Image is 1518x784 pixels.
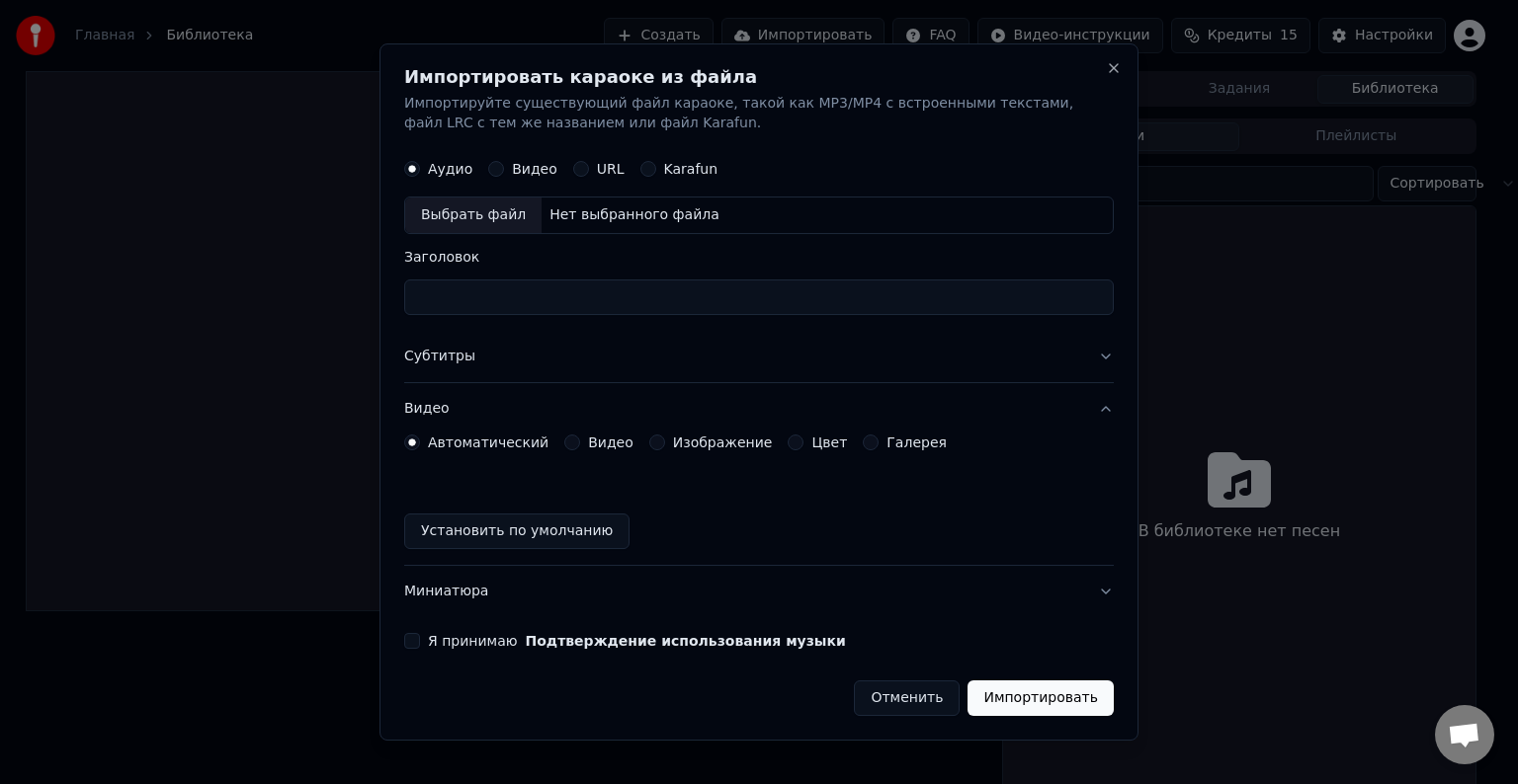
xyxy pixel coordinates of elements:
div: Нет выбранного файла [542,205,727,225]
button: Видео [404,383,1114,434]
label: Автоматический [428,435,548,449]
h2: Импортировать караоке из файла [404,68,1114,86]
label: Я принимаю [428,634,846,648]
p: Импортируйте существующий файл караоке, такой как MP3/MP4 с встроенными текстами, файл LRC с тем ... [404,94,1114,133]
button: Я принимаю [526,634,846,648]
label: Аудио [428,162,472,176]
label: Цвет [811,435,847,449]
label: Заголовок [404,250,1114,264]
button: Установить по умолчанию [404,513,630,549]
button: Субтитры [404,331,1114,382]
label: Видео [588,435,633,449]
div: Видео [404,434,1114,565]
label: Галерея [886,435,947,449]
div: Выбрать файл [405,197,542,233]
button: Отменить [854,680,960,716]
label: Изображение [673,435,773,449]
button: Миниатюра [404,566,1114,617]
label: Видео [512,162,557,176]
button: Импортировать [968,680,1114,716]
label: URL [597,162,625,176]
label: Karafun [664,162,718,176]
